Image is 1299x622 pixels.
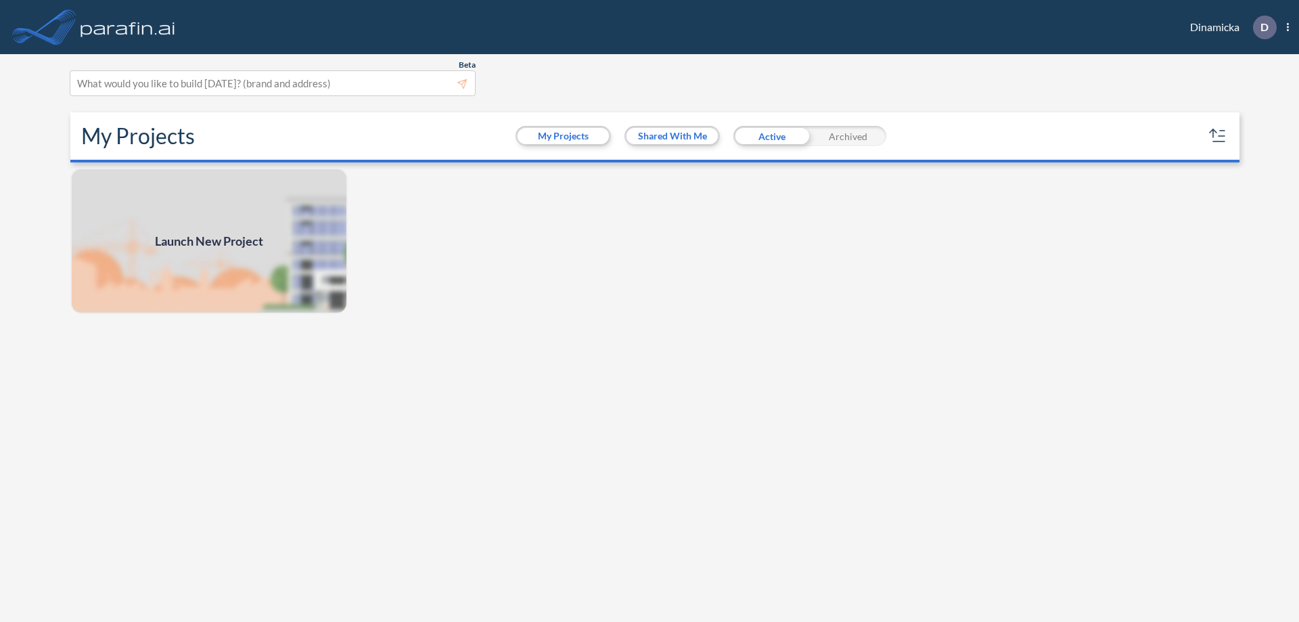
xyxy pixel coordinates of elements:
[626,128,718,144] button: Shared With Me
[459,60,476,70] span: Beta
[1170,16,1289,39] div: Dinamicka
[70,168,348,314] a: Launch New Project
[81,123,195,149] h2: My Projects
[78,14,178,41] img: logo
[1260,21,1269,33] p: D
[810,126,886,146] div: Archived
[70,168,348,314] img: add
[733,126,810,146] div: Active
[518,128,609,144] button: My Projects
[155,232,263,250] span: Launch New Project
[1207,125,1229,147] button: sort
